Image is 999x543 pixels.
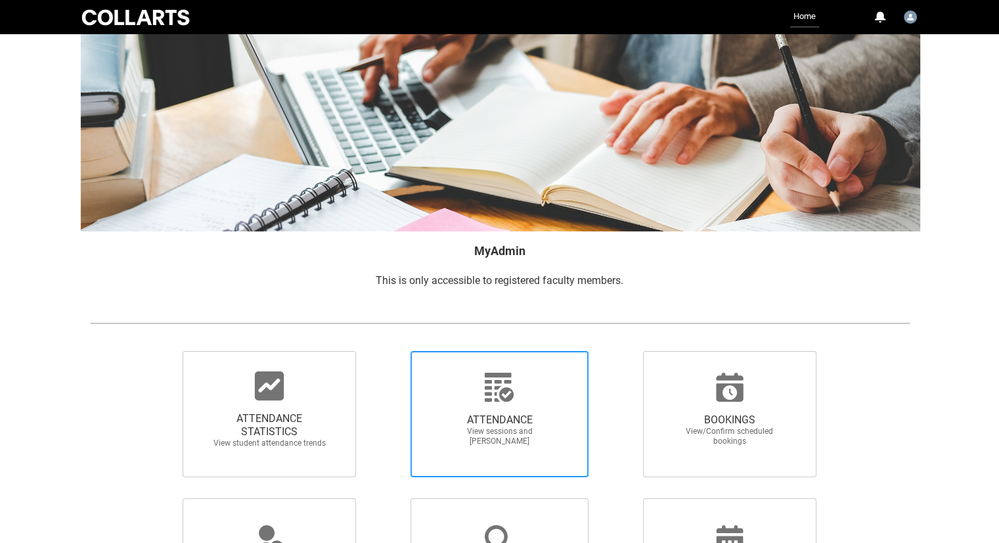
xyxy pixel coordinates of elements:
a: Home [790,7,819,28]
span: BOOKINGS [672,413,788,427]
span: View/Confirm scheduled bookings [672,427,788,446]
span: View sessions and [PERSON_NAME] [441,427,557,446]
img: Chaira.Hunwick [904,11,917,24]
img: REDU_GREY_LINE [90,316,910,330]
span: View student attendance trends [211,438,327,448]
span: ATTENDANCE STATISTICS [211,412,327,438]
span: ATTENDANCE [441,413,557,427]
span: This is only accessible to registered faculty members. [376,274,623,287]
button: User Profile Chaira.Hunwick [900,5,920,26]
h2: MyAdmin [90,242,910,260]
